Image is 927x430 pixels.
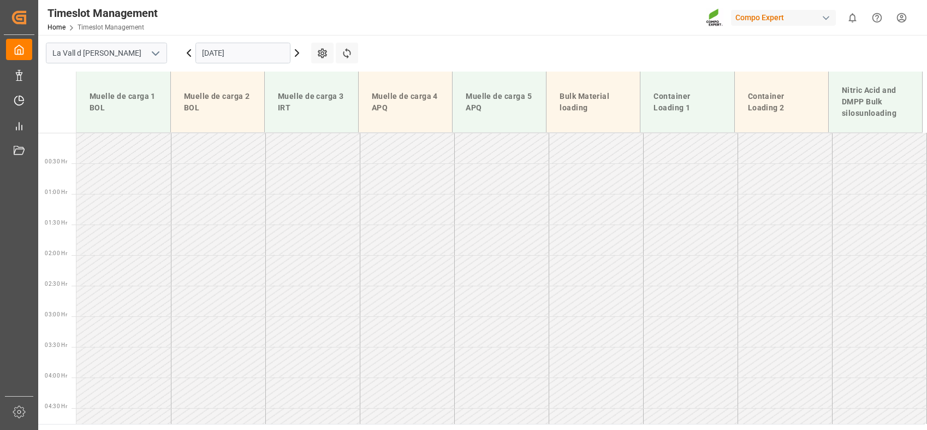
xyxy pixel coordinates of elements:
[706,8,723,27] img: Screenshot%202023-09-29%20at%2010.02.21.png_1712312052.png
[180,86,255,118] div: Muelle de carga 2 BOL
[147,45,163,62] button: open menu
[47,5,158,21] div: Timeslot Management
[45,373,67,379] span: 04:00 Hr
[731,7,840,28] button: Compo Expert
[45,189,67,195] span: 01:00 Hr
[274,86,349,118] div: Muelle de carga 3 IRT
[865,5,889,30] button: Help Center
[46,43,167,63] input: Type to search/select
[45,220,67,226] span: 01:30 Hr
[555,86,631,118] div: Bulk Material loading
[744,86,819,118] div: Container Loading 2
[45,281,67,287] span: 02:30 Hr
[47,23,66,31] a: Home
[45,250,67,256] span: 02:00 Hr
[461,86,537,118] div: Muelle de carga 5 APQ
[45,342,67,348] span: 03:30 Hr
[195,43,290,63] input: DD.MM.YYYY
[85,86,162,118] div: Muelle de carga 1 BOL
[840,5,865,30] button: show 0 new notifications
[649,86,725,118] div: Container Loading 1
[837,80,913,123] div: Nitric Acid and DMPP Bulk silosunloading
[45,311,67,317] span: 03:00 Hr
[367,86,443,118] div: Muelle de carga 4 APQ
[731,10,836,26] div: Compo Expert
[45,158,67,164] span: 00:30 Hr
[45,403,67,409] span: 04:30 Hr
